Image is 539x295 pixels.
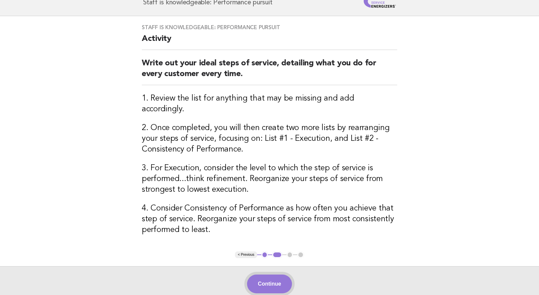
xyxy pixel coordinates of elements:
h2: Write out your ideal steps of service, detailing what you do for every customer every time. [142,58,397,85]
h3: 2. Once completed, you will then create two more lists by rearranging your steps of service, focu... [142,123,397,155]
button: < Previous [235,251,257,258]
h2: Activity [142,34,397,50]
h3: 4. Consider Consistency of Performance as how often you achieve that step of service. Reorganize ... [142,203,397,235]
h3: 1. Review the list for anything that may be missing and add accordingly. [142,93,397,115]
h3: Staff is knowledgeable: Performance pursuit [142,24,397,31]
button: 2 [272,251,282,258]
button: Continue [247,275,292,293]
h3: 3. For Execution, consider the level to which the step of service is performed...think refinement... [142,163,397,195]
button: 1 [261,251,268,258]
